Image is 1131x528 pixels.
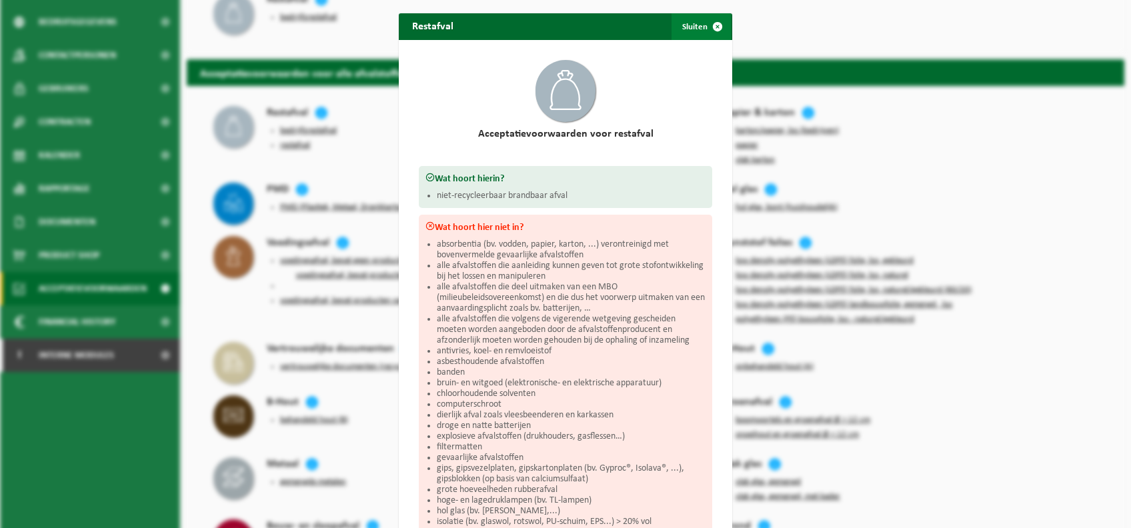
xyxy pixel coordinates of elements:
h3: Wat hoort hierin? [425,173,706,184]
button: Sluiten [672,13,731,40]
li: antivries, koel- en remvloeistof [437,346,706,357]
li: gevaarlijke afvalstoffen [437,453,706,463]
li: droge en natte batterijen [437,421,706,431]
li: hoge- en lagedruklampen (bv. TL-lampen) [437,495,706,506]
li: banden [437,367,706,378]
li: absorbentia (bv. vodden, papier, karton, ...) verontreinigd met bovenvermelde gevaarlijke afvalst... [437,239,706,261]
li: grote hoeveelheden rubberafval [437,485,706,495]
li: bruin- en witgoed (elektronische- en elektrische apparatuur) [437,378,706,389]
h2: Acceptatievoorwaarden voor restafval [419,129,712,139]
li: alle afvalstoffen die deel uitmaken van een MBO (milieubeleidsovereenkomst) en die dus het voorwe... [437,282,706,314]
li: dierlijk afval zoals vleesbeenderen en karkassen [437,410,706,421]
li: alle afvalstoffen die aanleiding kunnen geven tot grote stofontwikkeling bij het lossen en manipu... [437,261,706,282]
li: filtermatten [437,442,706,453]
li: computerschroot [437,399,706,410]
li: alle afvalstoffen die volgens de vigerende wetgeving gescheiden moeten worden aangeboden door de ... [437,314,706,346]
li: niet-recycleerbaar brandbaar afval [437,191,706,201]
li: gips, gipsvezelplaten, gipskartonplaten (bv. Gyproc®, Isolava®, ...), gipsblokken (op basis van c... [437,463,706,485]
h2: Restafval [399,13,467,39]
li: explosieve afvalstoffen (drukhouders, gasflessen…) [437,431,706,442]
li: asbesthoudende afvalstoffen [437,357,706,367]
li: hol glas (bv. [PERSON_NAME],...) [437,506,706,517]
h3: Wat hoort hier niet in? [425,221,706,233]
li: chloorhoudende solventen [437,389,706,399]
